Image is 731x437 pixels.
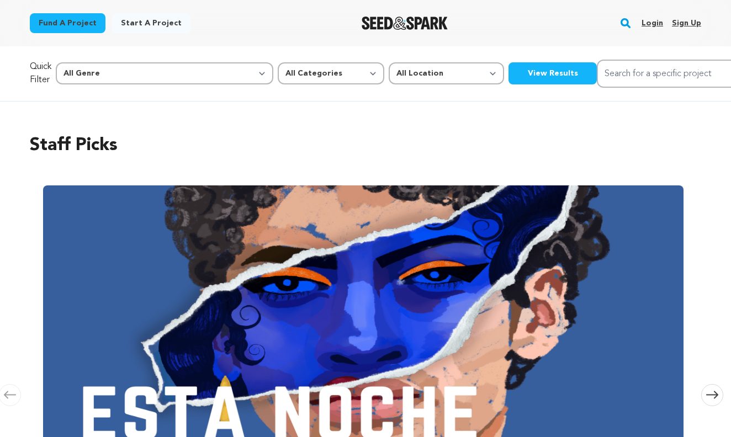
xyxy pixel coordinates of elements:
[30,60,51,87] p: Quick Filter
[642,14,663,32] a: Login
[362,17,448,30] a: Seed&Spark Homepage
[508,62,597,84] button: View Results
[672,14,701,32] a: Sign up
[30,13,105,33] a: Fund a project
[362,17,448,30] img: Seed&Spark Logo Dark Mode
[112,13,190,33] a: Start a project
[30,132,701,159] h2: Staff Picks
